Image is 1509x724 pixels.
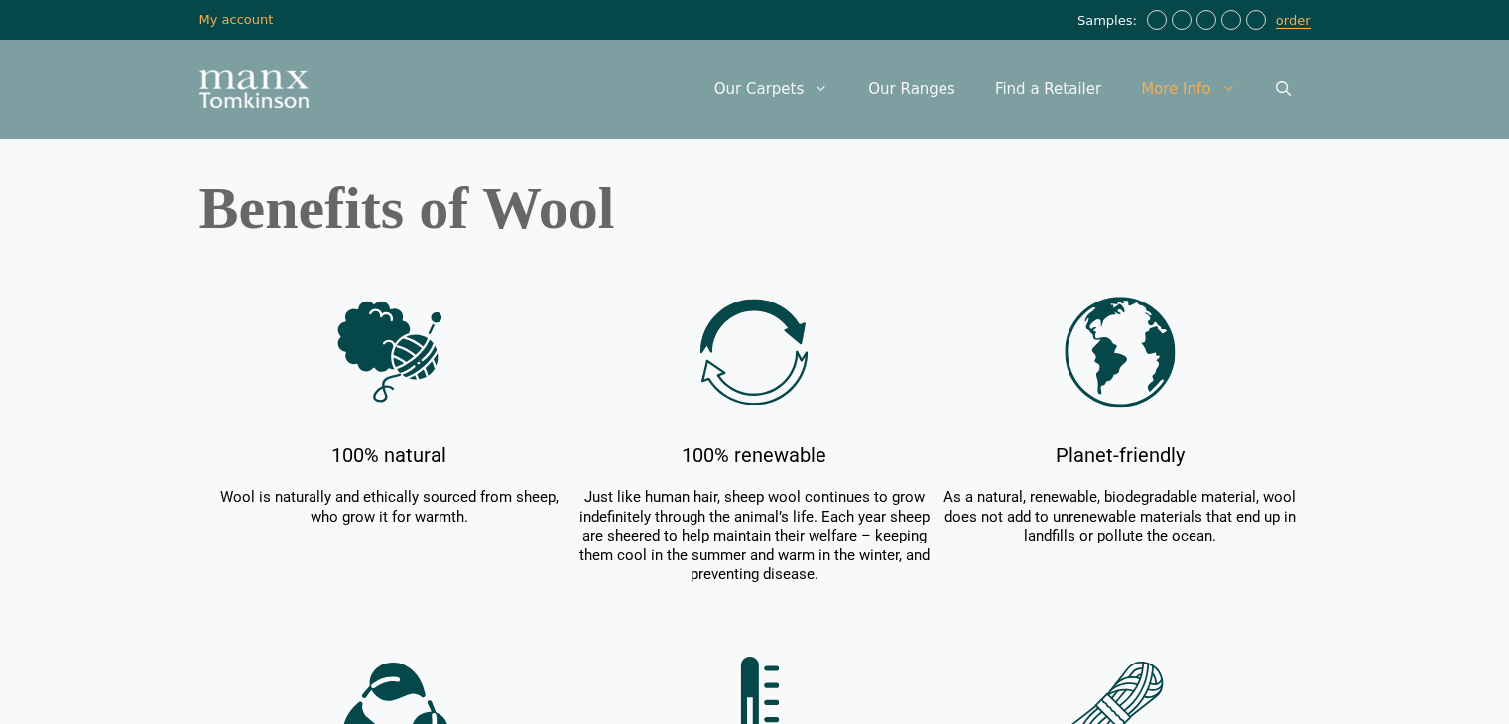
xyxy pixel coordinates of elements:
[848,60,975,119] a: Our Ranges
[1256,60,1311,119] a: Open Search Bar
[209,442,569,468] h5: 100% natural
[1121,60,1255,119] a: More Info
[209,488,569,527] p: Wool is naturally and ethically sourced from sheep, who grow it for warmth.
[940,488,1300,546] p: As a natural, renewable, biodegradable material, wool does not add to unrenewable materials that ...
[199,179,1311,238] h1: Benefits of Wool
[574,442,935,468] h5: 100% renewable
[1276,13,1311,29] a: order
[199,70,309,108] img: Manx Tomkinson
[1077,13,1142,30] span: Samples:
[199,12,274,27] a: My account
[574,488,935,585] p: Just like human hair, sheep wool continues to grow indefinitely through the animal’s life. Each y...
[975,60,1121,119] a: Find a Retailer
[694,60,1311,119] nav: Primary
[940,442,1300,468] h5: Planet-friendly
[694,60,849,119] a: Our Carpets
